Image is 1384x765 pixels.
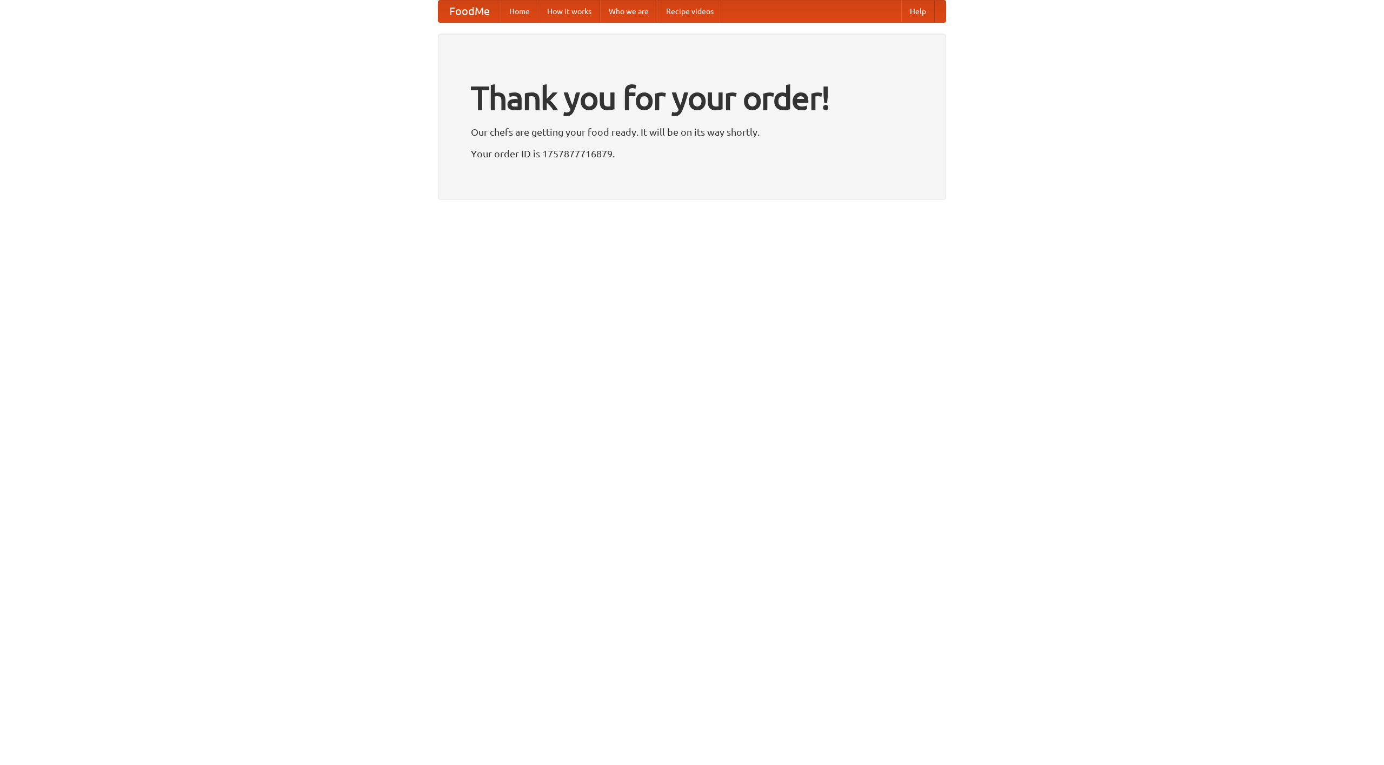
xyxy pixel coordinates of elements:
a: Help [901,1,935,22]
h1: Thank you for your order! [471,72,913,124]
a: FoodMe [438,1,501,22]
a: Recipe videos [657,1,722,22]
a: Home [501,1,538,22]
a: How it works [538,1,600,22]
p: Your order ID is 1757877716879. [471,145,913,162]
a: Who we are [600,1,657,22]
p: Our chefs are getting your food ready. It will be on its way shortly. [471,124,913,140]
